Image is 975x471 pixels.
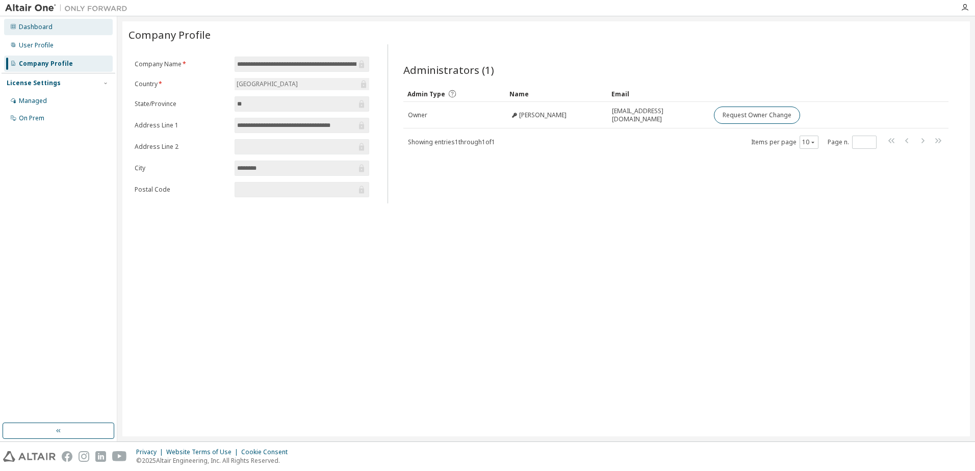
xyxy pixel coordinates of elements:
span: Administrators (1) [403,63,494,77]
div: Email [611,86,705,102]
div: [GEOGRAPHIC_DATA] [235,78,369,90]
span: Page n. [828,136,877,149]
div: User Profile [19,41,54,49]
label: Address Line 2 [135,143,228,151]
img: instagram.svg [79,451,89,462]
div: Dashboard [19,23,53,31]
label: City [135,164,228,172]
div: On Prem [19,114,44,122]
div: Company Profile [19,60,73,68]
label: State/Province [135,100,228,108]
span: Company Profile [129,28,211,42]
img: altair_logo.svg [3,451,56,462]
div: Name [509,86,603,102]
span: Admin Type [407,90,445,98]
div: [GEOGRAPHIC_DATA] [235,78,299,90]
button: Request Owner Change [714,107,800,124]
div: License Settings [7,79,61,87]
img: facebook.svg [62,451,72,462]
label: Company Name [135,60,228,68]
div: Cookie Consent [241,448,294,456]
div: Website Terms of Use [166,448,241,456]
img: youtube.svg [112,451,127,462]
p: © 2025 Altair Engineering, Inc. All Rights Reserved. [136,456,294,465]
span: [PERSON_NAME] [519,111,567,119]
div: Privacy [136,448,166,456]
span: Items per page [751,136,818,149]
img: Altair One [5,3,133,13]
span: [EMAIL_ADDRESS][DOMAIN_NAME] [612,107,705,123]
span: Owner [408,111,427,119]
label: Postal Code [135,186,228,194]
label: Country [135,80,228,88]
span: Showing entries 1 through 1 of 1 [408,138,495,146]
button: 10 [802,138,816,146]
div: Managed [19,97,47,105]
img: linkedin.svg [95,451,106,462]
label: Address Line 1 [135,121,228,129]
